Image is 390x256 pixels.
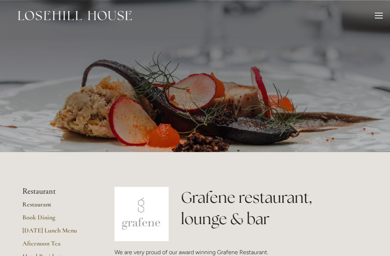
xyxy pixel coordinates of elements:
[18,11,132,20] img: Losehill House
[22,239,91,252] a: Afternoon Tea
[22,213,91,226] a: Book Dining
[114,187,169,241] img: grafene.jpg
[22,200,91,213] a: Restaurant
[181,187,368,230] h1: Grafene restaurant, lounge & bar
[22,226,91,239] a: [DATE] Lunch Menu
[22,187,91,196] li: Restaurant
